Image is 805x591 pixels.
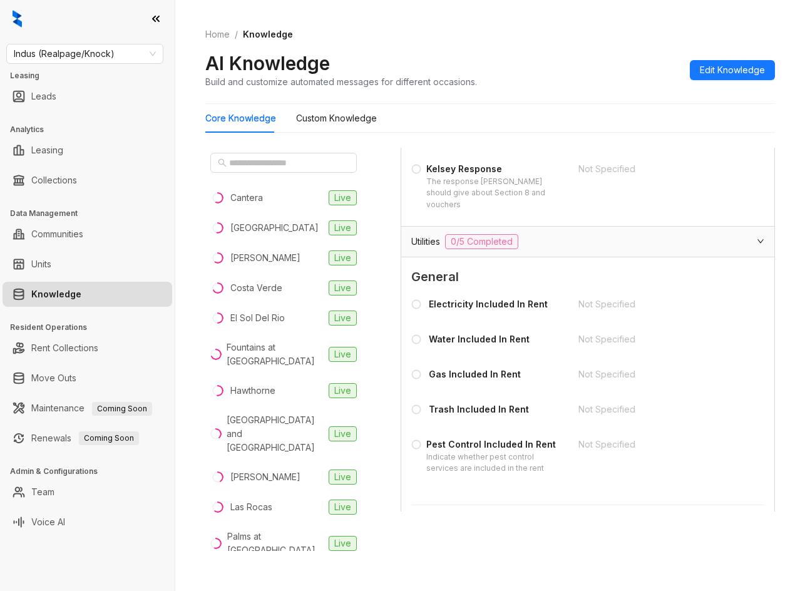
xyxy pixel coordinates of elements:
[31,480,54,505] a: Team
[227,413,324,455] div: [GEOGRAPHIC_DATA] and [GEOGRAPHIC_DATA]
[31,222,83,247] a: Communities
[3,138,172,163] li: Leasing
[235,28,238,41] li: /
[10,124,175,135] h3: Analytics
[329,280,357,295] span: Live
[230,191,263,205] div: Cantera
[578,367,731,381] div: Not Specified
[230,251,300,265] div: [PERSON_NAME]
[3,366,172,391] li: Move Outs
[10,466,175,477] h3: Admin & Configurations
[31,168,77,193] a: Collections
[578,403,731,416] div: Not Specified
[230,470,300,484] div: [PERSON_NAME]
[79,431,139,445] span: Coming Soon
[329,347,357,362] span: Live
[31,84,56,109] a: Leads
[3,222,172,247] li: Communities
[227,341,324,368] div: Fountains at [GEOGRAPHIC_DATA]
[31,282,81,307] a: Knowledge
[411,235,440,249] span: Utilities
[3,510,172,535] li: Voice AI
[31,336,98,361] a: Rent Collections
[329,426,357,441] span: Live
[329,220,357,235] span: Live
[205,111,276,125] div: Core Knowledge
[3,168,172,193] li: Collections
[243,29,293,39] span: Knowledge
[329,383,357,398] span: Live
[230,311,285,325] div: El Sol Del Rio
[13,10,22,28] img: logo
[426,176,563,212] div: The response [PERSON_NAME] should give about Section 8 and vouchers
[426,451,563,475] div: Indicate whether pest control services are included in the rent
[230,500,272,514] div: Las Rocas
[3,396,172,421] li: Maintenance
[329,470,357,485] span: Live
[227,530,324,557] div: Palms at [GEOGRAPHIC_DATA]
[578,332,731,346] div: Not Specified
[10,208,175,219] h3: Data Management
[429,297,548,311] div: Electricity Included In Rent
[31,366,76,391] a: Move Outs
[14,44,156,63] span: Indus (Realpage/Knock)
[31,510,65,535] a: Voice AI
[218,158,227,167] span: search
[31,252,51,277] a: Units
[230,281,282,295] div: Costa Verde
[92,402,152,416] span: Coming Soon
[329,536,357,551] span: Live
[329,250,357,265] span: Live
[429,332,530,346] div: Water Included In Rent
[3,282,172,307] li: Knowledge
[31,426,139,451] a: RenewalsComing Soon
[401,227,774,257] div: Utilities0/5 Completed
[10,322,175,333] h3: Resident Operations
[445,234,518,249] span: 0/5 Completed
[3,84,172,109] li: Leads
[329,500,357,515] span: Live
[411,267,764,287] span: General
[230,384,275,398] div: Hawthorne
[230,221,319,235] div: [GEOGRAPHIC_DATA]
[3,336,172,361] li: Rent Collections
[757,237,764,245] span: expanded
[426,162,563,176] div: Kelsey Response
[578,297,731,311] div: Not Specified
[3,480,172,505] li: Team
[578,438,731,451] div: Not Specified
[329,190,357,205] span: Live
[700,63,765,77] span: Edit Knowledge
[205,51,330,75] h2: AI Knowledge
[31,138,63,163] a: Leasing
[578,162,731,176] div: Not Specified
[426,438,563,451] div: Pest Control Included In Rent
[329,311,357,326] span: Live
[3,252,172,277] li: Units
[3,426,172,451] li: Renewals
[429,403,529,416] div: Trash Included In Rent
[10,70,175,81] h3: Leasing
[296,111,377,125] div: Custom Knowledge
[429,367,521,381] div: Gas Included In Rent
[205,75,477,88] div: Build and customize automated messages for different occasions.
[690,60,775,80] button: Edit Knowledge
[203,28,232,41] a: Home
